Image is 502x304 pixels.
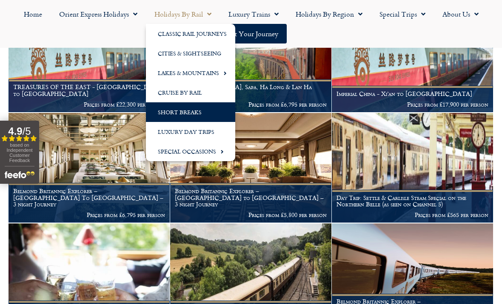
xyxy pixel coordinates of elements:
[337,211,488,218] p: Prices from £565 per person
[337,101,488,108] p: Prices from £17,900 per person
[51,4,146,24] a: Orient Express Holidays
[175,188,327,208] h1: Belmond Britannic Explorer – [GEOGRAPHIC_DATA] to [GEOGRAPHIC_DATA] – 3 night Journey
[170,2,332,113] a: [GEOGRAPHIC_DATA], Sapa, Ha Long & Lan Ha aboard the SJourney Prices from £6,795 per person
[146,24,235,161] ul: Holidays by Rail
[175,211,327,218] p: Prices from £5,800 per person
[146,63,235,83] a: Lakes & Mountains
[146,83,235,102] a: Cruise by Rail
[9,2,170,113] a: TREASURES OF THE EAST - [GEOGRAPHIC_DATA] to [GEOGRAPHIC_DATA] Prices from £22,300 per person
[287,4,371,24] a: Holidays by Region
[15,4,51,24] a: Home
[13,101,165,108] p: Prices from £22,300 per person
[175,101,327,108] p: Prices from £6,795 per person
[4,4,498,43] nav: Menu
[146,142,235,161] a: Special Occasions
[220,4,287,24] a: Luxury Trains
[332,113,493,223] a: Day Trip: Settle & Carlisle Steam Special on the Northern Belle (as seen on Channel 5) Prices fro...
[337,194,488,208] h1: Day Trip: Settle & Carlisle Steam Special on the Northern Belle (as seen on Channel 5)
[371,4,434,24] a: Special Trips
[215,24,287,43] a: Start your Journey
[175,84,327,97] h1: [GEOGRAPHIC_DATA], Sapa, Ha Long & Lan Ha aboard the SJourney
[13,211,165,218] p: Prices from £6,795 per person
[146,102,235,122] a: Short Breaks
[146,122,235,142] a: Luxury Day Trips
[13,84,165,97] h1: TREASURES OF THE EAST - [GEOGRAPHIC_DATA] to [GEOGRAPHIC_DATA]
[146,24,235,43] a: Classic Rail Journeys
[9,113,170,223] a: Belmond Britannic Explorer – [GEOGRAPHIC_DATA] To [GEOGRAPHIC_DATA] – 3 night Journey Prices from...
[13,188,165,208] h1: Belmond Britannic Explorer – [GEOGRAPHIC_DATA] To [GEOGRAPHIC_DATA] – 3 night Journey
[434,4,487,24] a: About Us
[332,2,493,113] a: Imperial China - Xi’an to [GEOGRAPHIC_DATA] Prices from £17,900 per person
[337,90,488,97] h1: Imperial China - Xi’an to [GEOGRAPHIC_DATA]
[170,113,332,223] a: Belmond Britannic Explorer – [GEOGRAPHIC_DATA] to [GEOGRAPHIC_DATA] – 3 night Journey Prices from...
[146,43,235,63] a: Cities & Sightseeing
[146,4,220,24] a: Holidays by Rail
